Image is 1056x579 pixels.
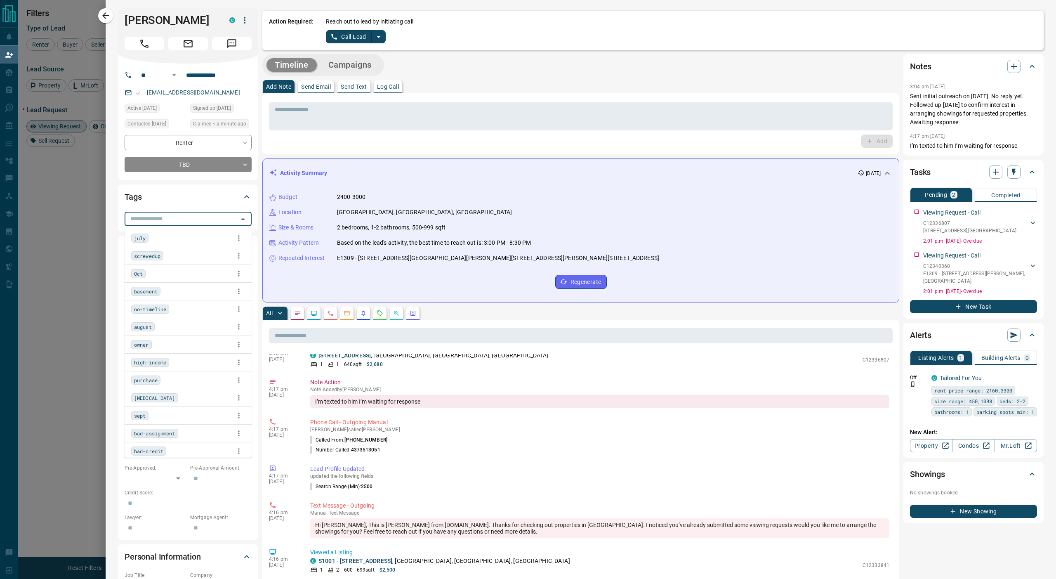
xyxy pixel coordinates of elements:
p: 4:16 pm [269,510,298,515]
p: [PERSON_NAME] called [PERSON_NAME] [310,427,889,432]
p: 2 bedrooms, 1-2 bathrooms, 500-999 sqft [337,223,445,232]
span: manual [310,510,328,516]
p: New Alert: [910,428,1037,437]
p: Location [278,208,302,217]
div: Tasks [910,162,1037,182]
p: Text Message - Outgoing [310,501,889,510]
p: 1 [320,566,323,574]
p: Called From: [310,436,387,444]
svg: Lead Browsing Activity [311,310,317,317]
p: 4:17 pm [269,386,298,392]
button: Campaigns [320,58,380,72]
p: 600 - 699 sqft [344,566,374,574]
span: purchase [134,376,158,384]
p: 2 [952,192,955,198]
div: Personal Information [125,547,252,567]
div: Notes [910,57,1037,76]
span: owner [134,340,149,349]
p: No showings booked [910,489,1037,496]
p: [STREET_ADDRESS] , [GEOGRAPHIC_DATA] [923,227,1016,234]
p: Mortgage Agent: [190,514,252,521]
a: [STREET_ADDRESS] [318,352,371,359]
button: Regenerate [555,275,607,289]
p: [GEOGRAPHIC_DATA], [GEOGRAPHIC_DATA], [GEOGRAPHIC_DATA] [337,208,512,217]
p: Listing Alerts [918,355,954,361]
p: I’m texted to him I’m waiting for response [910,142,1037,150]
p: Company: [190,572,252,579]
span: Claimed < a minute ago [193,120,246,128]
a: Mr.Loft [995,439,1037,452]
div: C12336807[STREET_ADDRESS],[GEOGRAPHIC_DATA] [923,218,1037,236]
p: [DATE] [269,432,298,438]
p: Credit Score: [125,489,252,496]
p: Note Action [310,378,889,387]
div: split button [326,30,386,43]
p: Send Email [301,84,331,90]
p: C12336807 [923,220,1016,227]
p: Lead Profile Updated [310,465,889,473]
div: Tags [125,187,252,207]
p: Viewed a Listing [310,548,889,557]
a: [EMAIL_ADDRESS][DOMAIN_NAME] [147,89,240,96]
p: Repeated Interest [278,254,325,262]
p: Activity Pattern [278,239,319,247]
div: condos.ca [310,352,316,358]
p: [DATE] [269,562,298,568]
span: basement [134,287,158,295]
p: Send Text [341,84,367,90]
span: Call [125,37,164,50]
span: no-timeline [134,305,166,313]
p: C12333841 [863,562,889,569]
button: Close [237,213,249,225]
p: 2:01 p.m. [DATE] - Overdue [923,288,1037,295]
h2: Personal Information [125,550,201,563]
svg: Listing Alerts [360,310,367,317]
p: Pre-Approved: [125,464,186,472]
p: Action Required: [269,17,313,43]
div: C12340360E1309 - [STREET_ADDRESS][PERSON_NAME],[GEOGRAPHIC_DATA] [923,261,1037,286]
p: Reach out to lead by initiating call [326,17,413,26]
p: Add Note [266,84,291,90]
button: Open [169,70,179,80]
div: Activity Summary[DATE] [269,165,892,181]
span: Active [DATE] [127,104,157,112]
span: [PHONE_NUMBER] [344,437,387,443]
p: Pre-Approval Amount: [190,464,252,472]
div: Wed Aug 13 2025 [190,104,252,115]
p: 4:17 pm [269,426,298,432]
h2: Notes [910,60,931,73]
p: , [GEOGRAPHIC_DATA], [GEOGRAPHIC_DATA], [GEOGRAPHIC_DATA] [318,557,570,565]
a: Condos [952,439,995,452]
p: Number Called: [310,446,380,454]
p: $2,500 [379,566,396,574]
div: condos.ca [310,558,316,564]
p: Note Added by [PERSON_NAME] [310,387,889,392]
p: 1 [959,355,962,361]
div: Renter [125,135,252,150]
span: bad-assignment [134,429,175,437]
button: New Showing [910,505,1037,518]
p: 4:17 pm [DATE] [910,133,945,139]
p: updated the following fields: [310,473,889,479]
p: Budget [278,193,297,201]
div: Alerts [910,325,1037,345]
span: Message [212,37,252,50]
p: Log Call [377,84,399,90]
p: 1 [336,361,339,368]
div: condos.ca [229,17,235,23]
svg: Opportunities [393,310,400,317]
div: Fri Aug 15 2025 [125,104,186,115]
p: Text Message [310,510,889,516]
p: 2400-3000 [337,193,365,201]
h2: Tags [125,190,141,203]
svg: Push Notification Only [910,381,916,387]
span: screwedup [134,252,160,260]
div: TBD [125,157,252,172]
span: high-income [134,358,166,366]
p: Building Alerts [981,355,1021,361]
p: Size & Rooms [278,223,314,232]
svg: Email Valid [135,90,141,96]
p: All [266,310,273,316]
p: 1 [320,361,323,368]
h2: Tasks [910,165,931,179]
